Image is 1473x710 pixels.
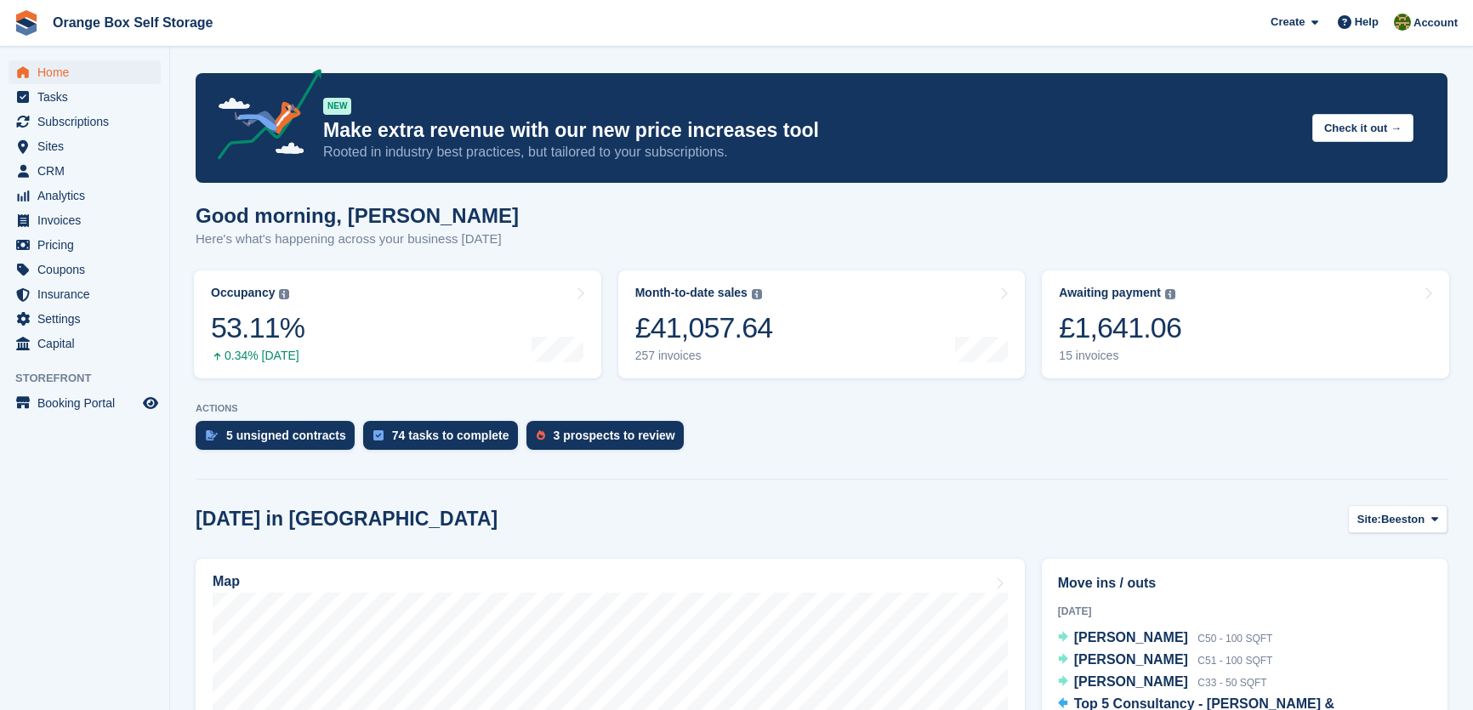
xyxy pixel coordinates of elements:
a: menu [9,134,161,158]
div: 15 invoices [1059,349,1181,363]
a: menu [9,110,161,133]
a: menu [9,159,161,183]
p: Make extra revenue with our new price increases tool [323,118,1299,143]
a: [PERSON_NAME] C51 - 100 SQFT [1058,650,1273,672]
div: 0.34% [DATE] [211,349,304,363]
a: 74 tasks to complete [363,421,526,458]
a: menu [9,282,161,306]
span: Home [37,60,139,84]
span: [PERSON_NAME] [1074,630,1188,645]
span: Coupons [37,258,139,281]
h2: Map [213,574,240,589]
span: Pricing [37,233,139,257]
span: Beeston [1381,511,1425,528]
a: 3 prospects to review [526,421,692,458]
span: Storefront [15,370,169,387]
h2: [DATE] in [GEOGRAPHIC_DATA] [196,508,498,531]
a: menu [9,208,161,232]
a: 5 unsigned contracts [196,421,363,458]
div: 257 invoices [635,349,773,363]
div: £1,641.06 [1059,310,1181,345]
img: icon-info-grey-7440780725fd019a000dd9b08b2336e03edf1995a4989e88bcd33f0948082b44.svg [752,289,762,299]
p: Rooted in industry best practices, but tailored to your subscriptions. [323,143,1299,162]
img: stora-icon-8386f47178a22dfd0bd8f6a31ec36ba5ce8667c1dd55bd0f319d3a0aa187defe.svg [14,10,39,36]
div: NEW [323,98,351,115]
a: [PERSON_NAME] C33 - 50 SQFT [1058,672,1267,694]
a: menu [9,258,161,281]
span: Subscriptions [37,110,139,133]
div: Month-to-date sales [635,286,748,300]
p: Here's what's happening across your business [DATE] [196,230,519,249]
a: menu [9,85,161,109]
img: SARAH T [1394,14,1411,31]
div: 74 tasks to complete [392,429,509,442]
img: icon-info-grey-7440780725fd019a000dd9b08b2336e03edf1995a4989e88bcd33f0948082b44.svg [1165,289,1175,299]
span: C33 - 50 SQFT [1197,677,1266,689]
a: menu [9,307,161,331]
a: Awaiting payment £1,641.06 15 invoices [1042,270,1449,378]
span: Help [1355,14,1379,31]
button: Site: Beeston [1348,505,1447,533]
a: menu [9,60,161,84]
div: 5 unsigned contracts [226,429,346,442]
span: CRM [37,159,139,183]
img: prospect-51fa495bee0391a8d652442698ab0144808aea92771e9ea1ae160a38d050c398.svg [537,430,545,440]
div: £41,057.64 [635,310,773,345]
button: Check it out → [1312,114,1413,142]
span: Sites [37,134,139,158]
div: 3 prospects to review [554,429,675,442]
a: menu [9,332,161,355]
a: Month-to-date sales £41,057.64 257 invoices [618,270,1026,378]
h1: Good morning, [PERSON_NAME] [196,204,519,227]
span: [PERSON_NAME] [1074,674,1188,689]
span: [PERSON_NAME] [1074,652,1188,667]
img: price-adjustments-announcement-icon-8257ccfd72463d97f412b2fc003d46551f7dbcb40ab6d574587a9cd5c0d94... [203,69,322,166]
span: Settings [37,307,139,331]
span: Tasks [37,85,139,109]
span: Invoices [37,208,139,232]
span: Insurance [37,282,139,306]
a: [PERSON_NAME] C50 - 100 SQFT [1058,628,1273,650]
a: Preview store [140,393,161,413]
h2: Move ins / outs [1058,573,1431,594]
img: contract_signature_icon-13c848040528278c33f63329250d36e43548de30e8caae1d1a13099fd9432cc5.svg [206,430,218,440]
span: Create [1271,14,1305,31]
a: Orange Box Self Storage [46,9,220,37]
img: task-75834270c22a3079a89374b754ae025e5fb1db73e45f91037f5363f120a921f8.svg [373,430,384,440]
span: Analytics [37,184,139,207]
span: C50 - 100 SQFT [1197,633,1272,645]
span: C51 - 100 SQFT [1197,655,1272,667]
span: Site: [1357,511,1381,528]
div: Occupancy [211,286,275,300]
p: ACTIONS [196,403,1447,414]
a: menu [9,184,161,207]
img: icon-info-grey-7440780725fd019a000dd9b08b2336e03edf1995a4989e88bcd33f0948082b44.svg [279,289,289,299]
div: Awaiting payment [1059,286,1161,300]
span: Capital [37,332,139,355]
div: [DATE] [1058,604,1431,619]
div: 53.11% [211,310,304,345]
a: menu [9,391,161,415]
a: menu [9,233,161,257]
a: Occupancy 53.11% 0.34% [DATE] [194,270,601,378]
span: Account [1413,14,1458,31]
span: Booking Portal [37,391,139,415]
